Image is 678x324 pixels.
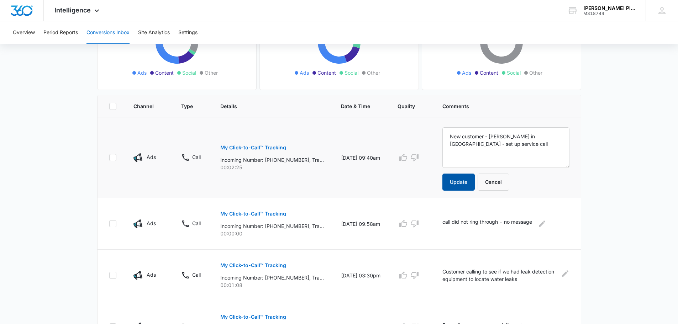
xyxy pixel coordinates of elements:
p: Incoming Number: [PHONE_NUMBER], Tracking Number: [PHONE_NUMBER], Ring To: [PHONE_NUMBER], Caller... [220,156,324,164]
p: My Click-to-Call™ Tracking [220,263,286,268]
p: Call [192,153,201,161]
span: Social [345,69,358,76]
span: Type [181,102,193,110]
p: My Click-to-Call™ Tracking [220,314,286,319]
textarea: New customer - [PERSON_NAME] in [GEOGRAPHIC_DATA] - set up service call [442,127,569,168]
p: Ads [147,219,156,227]
button: Update [442,174,475,191]
button: Period Reports [43,21,78,44]
button: My Click-to-Call™ Tracking [220,139,286,156]
span: Content [480,69,498,76]
span: Comments [442,102,559,110]
button: Overview [13,21,35,44]
p: call did not ring through - no message [442,218,532,229]
p: Call [192,219,201,227]
button: My Click-to-Call™ Tracking [220,257,286,274]
span: Other [205,69,218,76]
span: Social [507,69,521,76]
span: Content [155,69,174,76]
span: Intelligence [54,6,91,14]
p: 00:00:00 [220,230,324,237]
span: Ads [462,69,471,76]
div: account id [583,11,635,16]
p: 00:02:25 [220,164,324,171]
span: Ads [137,69,147,76]
p: Call [192,271,201,278]
button: Site Analytics [138,21,170,44]
button: Conversions Inbox [86,21,130,44]
button: Edit Comments [536,218,548,229]
p: My Click-to-Call™ Tracking [220,145,286,150]
p: Customer calling to see if we had leak detection equipment to locate water leaks [442,268,557,283]
button: Cancel [478,174,509,191]
p: Incoming Number: [PHONE_NUMBER], Tracking Number: [PHONE_NUMBER], Ring To: [PHONE_NUMBER], Caller... [220,274,324,281]
button: Settings [178,21,198,44]
p: My Click-to-Call™ Tracking [220,211,286,216]
td: [DATE] 09:40am [332,117,389,198]
p: 00:01:08 [220,281,324,289]
p: Ads [147,271,156,278]
span: Social [182,69,196,76]
div: account name [583,5,635,11]
span: Channel [133,102,154,110]
td: [DATE] 03:30pm [332,250,389,301]
span: Other [529,69,542,76]
span: Date & Time [341,102,370,110]
button: My Click-to-Call™ Tracking [220,205,286,222]
button: Edit Comments [561,268,569,279]
span: Ads [300,69,309,76]
span: Details [220,102,314,110]
p: Ads [147,153,156,161]
span: Quality [398,102,415,110]
td: [DATE] 09:58am [332,198,389,250]
p: Incoming Number: [PHONE_NUMBER], Tracking Number: [PHONE_NUMBER], Ring To: [PHONE_NUMBER], Caller... [220,222,324,230]
span: Other [367,69,380,76]
span: Content [317,69,336,76]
